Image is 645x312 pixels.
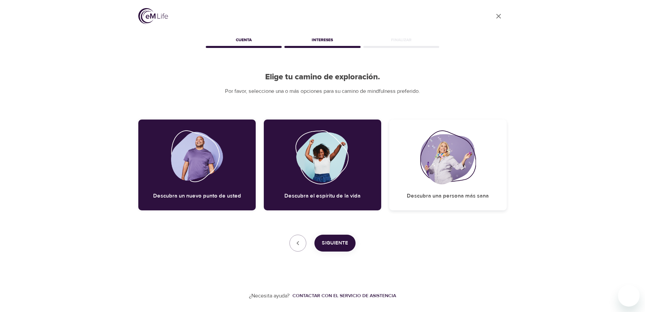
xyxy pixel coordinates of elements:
[295,130,350,184] img: Descubra el espíritu de la vida
[138,87,507,95] p: Por favor, seleccione una o más opciones para su camino de mindfulness preferido.
[292,292,396,299] div: Contactar con el servicio de asistencia
[171,130,223,184] img: Descubra un nuevo punto de usted
[284,192,361,200] h5: Descubra el espíritu de la vida
[407,192,489,200] h5: Descubra una persona más sana
[389,120,507,210] div: Descubra una persona más sanaDescubra una persona más sana
[322,239,348,248] span: Siguiente
[618,285,640,307] iframe: Botón para iniciar la ventana de mensajería
[314,235,356,252] button: Siguiente
[138,8,168,24] img: logo
[138,72,507,82] h2: Elige tu camino de exploración.
[290,292,396,299] a: Contactar con el servicio de asistencia
[490,8,507,24] a: close
[249,292,290,300] p: ¿Necesita ayuda?
[264,120,381,210] div: Descubra el espíritu de la vidaDescubra el espíritu de la vida
[153,192,241,200] h5: Descubra un nuevo punto de usted
[138,120,256,210] div: Descubra un nuevo punto de ustedDescubra un nuevo punto de usted
[420,130,476,184] img: Descubra una persona más sana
